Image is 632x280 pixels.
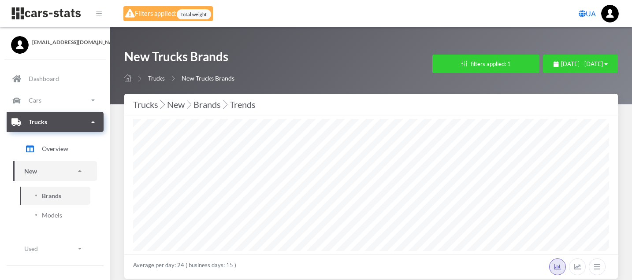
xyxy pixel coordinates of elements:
[42,191,61,200] span: Brands
[11,7,82,20] img: navbar brand
[133,97,609,111] div: Trucks New Brands Trends
[124,254,618,279] div: Average per day: 24 ( business days: 15 )
[42,210,62,220] span: Models
[432,55,539,73] button: filters applied: 1
[29,73,59,84] p: Dashboard
[24,166,37,177] p: New
[7,69,104,89] a: Dashboard
[575,5,599,22] a: UA
[32,38,99,46] span: [EMAIL_ADDRESS][DOMAIN_NAME]
[42,144,68,153] span: Overview
[20,187,90,205] a: Brands
[543,55,618,73] button: [DATE] - [DATE]
[29,95,41,106] p: Cars
[561,60,603,67] span: [DATE] - [DATE]
[20,206,90,224] a: Models
[177,9,211,19] span: total weight
[601,5,619,22] img: ...
[11,36,99,46] a: [EMAIL_ADDRESS][DOMAIN_NAME]
[29,116,47,127] p: Trucks
[148,75,165,82] a: Trucks
[13,161,97,181] a: New
[124,48,234,69] h1: New Trucks Brands
[182,74,234,82] span: New Trucks Brands
[13,138,97,160] a: Overview
[123,6,213,21] div: Filters applied:
[13,239,97,258] a: Used
[24,243,38,254] p: Used
[7,112,104,132] a: Trucks
[7,90,104,111] a: Cars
